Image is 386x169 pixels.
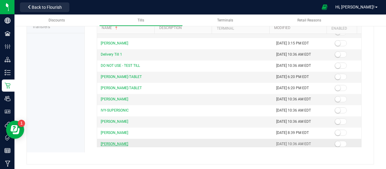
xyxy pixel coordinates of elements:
[32,5,62,10] span: Back to Flourish
[6,121,24,139] iframe: Resource center
[5,31,11,37] inline-svg: Facilities
[114,26,119,31] span: Sortable
[101,97,128,101] span: [PERSON_NAME]
[101,41,128,45] span: [PERSON_NAME]
[138,18,144,22] span: Tills
[5,109,11,115] inline-svg: User Roles
[101,86,142,90] span: [PERSON_NAME]-TABLET
[5,161,11,167] inline-svg: Manufacturing
[327,23,357,34] th: Enabled
[276,141,327,147] div: [DATE] 10:36 AM EDT
[18,120,25,127] iframe: Resource center unread badge
[49,18,65,22] span: Discounts
[276,74,327,80] div: [DATE] 6:20 PM EDT
[318,1,331,13] span: Open Ecommerce Menu
[20,2,69,12] button: Back to Flourish
[5,96,11,102] inline-svg: Users
[5,122,11,128] inline-svg: Integrations
[274,26,324,31] a: ModifiedSortable
[297,18,321,22] span: Retail Reasons
[276,119,327,125] div: [DATE] 10:36 AM EDT
[101,119,128,124] span: [PERSON_NAME]
[32,24,50,29] span: Transfers
[102,26,152,31] a: NameSortable
[276,108,327,113] div: [DATE] 10:36 AM EDT
[276,130,327,136] div: [DATE] 8:39 PM EDT
[101,108,129,112] span: IVY-SUPERSONIC
[101,75,142,79] span: [PERSON_NAME]-TABLET
[5,18,11,24] inline-svg: Company
[217,18,233,22] span: Terminals
[5,44,11,50] inline-svg: Configuration
[276,41,327,46] div: [DATE] 3:15 PM EDT
[5,148,11,154] inline-svg: Reports
[5,83,11,89] inline-svg: Retail
[212,23,269,34] th: Terminal
[5,135,11,141] inline-svg: Tags
[5,57,11,63] inline-svg: Distribution
[101,63,140,68] span: DO NOT USE - TEST TILL
[276,85,327,91] div: [DATE] 6:20 PM EDT
[276,96,327,102] div: [DATE] 10:36 AM EDT
[276,52,327,57] div: [DATE] 10:36 AM EDT
[101,52,122,57] span: Delivery Till 1
[276,63,327,69] div: [DATE] 10:36 AM EDT
[335,5,375,9] span: Hi, [PERSON_NAME]!
[101,131,128,135] span: [PERSON_NAME]
[101,142,128,146] span: [PERSON_NAME]
[159,26,210,31] a: DescriptionSortable
[5,70,11,76] inline-svg: Inventory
